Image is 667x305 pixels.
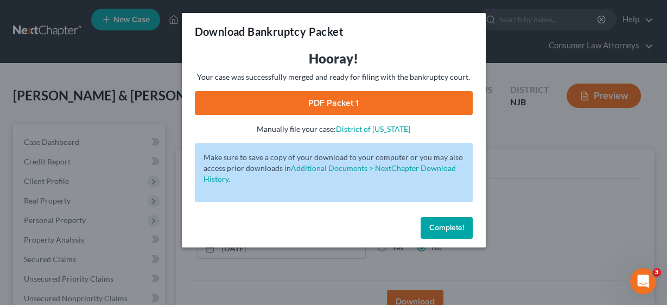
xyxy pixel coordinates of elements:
h3: Hooray! [195,50,473,67]
span: 3 [652,268,661,277]
a: District of [US_STATE] [336,124,410,134]
a: PDF Packet 1 [195,91,473,115]
iframe: Intercom live chat [630,268,656,294]
button: Complete! [421,217,473,239]
p: Make sure to save a copy of your download to your computer or you may also access prior downloads in [204,152,464,185]
p: Manually file your case: [195,124,473,135]
span: Complete! [429,223,464,232]
h3: Download Bankruptcy Packet [195,24,344,39]
a: Additional Documents > NextChapter Download History. [204,163,456,183]
p: Your case was successfully merged and ready for filing with the bankruptcy court. [195,72,473,82]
